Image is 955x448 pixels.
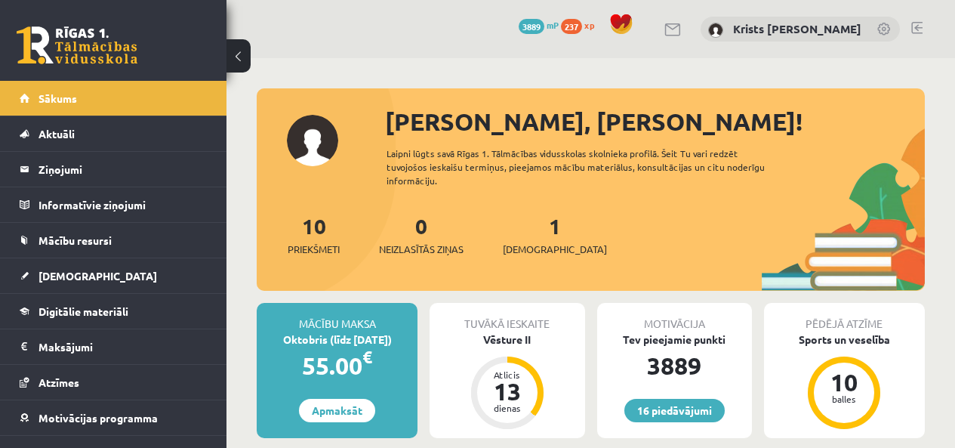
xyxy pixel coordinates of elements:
div: Oktobris (līdz [DATE]) [257,332,417,348]
div: Tev pieejamie punkti [597,332,752,348]
legend: Maksājumi [39,329,208,364]
a: Mācību resursi [20,223,208,258]
div: balles [821,394,867,403]
div: 13 [485,379,530,403]
a: 237 xp [561,19,602,31]
div: [PERSON_NAME], [PERSON_NAME]! [385,104,925,140]
div: 55.00 [257,348,417,384]
a: Sports un veselība 10 balles [764,332,925,431]
div: Motivācija [597,303,752,332]
a: Aktuāli [20,116,208,151]
a: [DEMOGRAPHIC_DATA] [20,258,208,293]
a: 10Priekšmeti [288,212,340,257]
a: Apmaksāt [299,399,375,422]
div: dienas [485,403,530,412]
a: 16 piedāvājumi [624,399,725,422]
div: 10 [821,370,867,394]
legend: Informatīvie ziņojumi [39,187,208,222]
span: Aktuāli [39,127,75,141]
div: Atlicis [485,370,530,379]
span: xp [584,19,594,31]
legend: Ziņojumi [39,152,208,187]
span: mP [547,19,559,31]
a: Rīgas 1. Tālmācības vidusskola [17,26,137,64]
div: Pēdējā atzīme [764,303,925,332]
div: 3889 [597,348,752,384]
a: Sākums [20,81,208,116]
div: Mācību maksa [257,303,417,332]
span: Atzīmes [39,375,79,389]
span: 3889 [519,19,544,34]
span: € [362,346,372,368]
a: Ziņojumi [20,152,208,187]
div: Sports un veselība [764,332,925,348]
a: 1[DEMOGRAPHIC_DATA] [503,212,607,257]
div: Vēsture II [430,332,584,348]
a: Krists [PERSON_NAME] [733,21,861,36]
a: Informatīvie ziņojumi [20,187,208,222]
img: Krists Andrejs Zeile [708,23,723,38]
div: Laipni lūgts savā Rīgas 1. Tālmācības vidusskolas skolnieka profilā. Šeit Tu vari redzēt tuvojošo... [387,147,787,187]
span: [DEMOGRAPHIC_DATA] [39,269,157,283]
span: Mācību resursi [39,233,112,247]
a: Atzīmes [20,365,208,400]
a: 3889 mP [519,19,559,31]
span: Motivācijas programma [39,411,158,425]
a: Motivācijas programma [20,400,208,435]
span: [DEMOGRAPHIC_DATA] [503,242,607,257]
a: 0Neizlasītās ziņas [379,212,464,257]
span: Priekšmeti [288,242,340,257]
span: Neizlasītās ziņas [379,242,464,257]
span: 237 [561,19,582,34]
a: Digitālie materiāli [20,294,208,329]
span: Sākums [39,91,77,105]
a: Vēsture II Atlicis 13 dienas [430,332,584,431]
a: Maksājumi [20,329,208,364]
span: Digitālie materiāli [39,304,128,318]
div: Tuvākā ieskaite [430,303,584,332]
